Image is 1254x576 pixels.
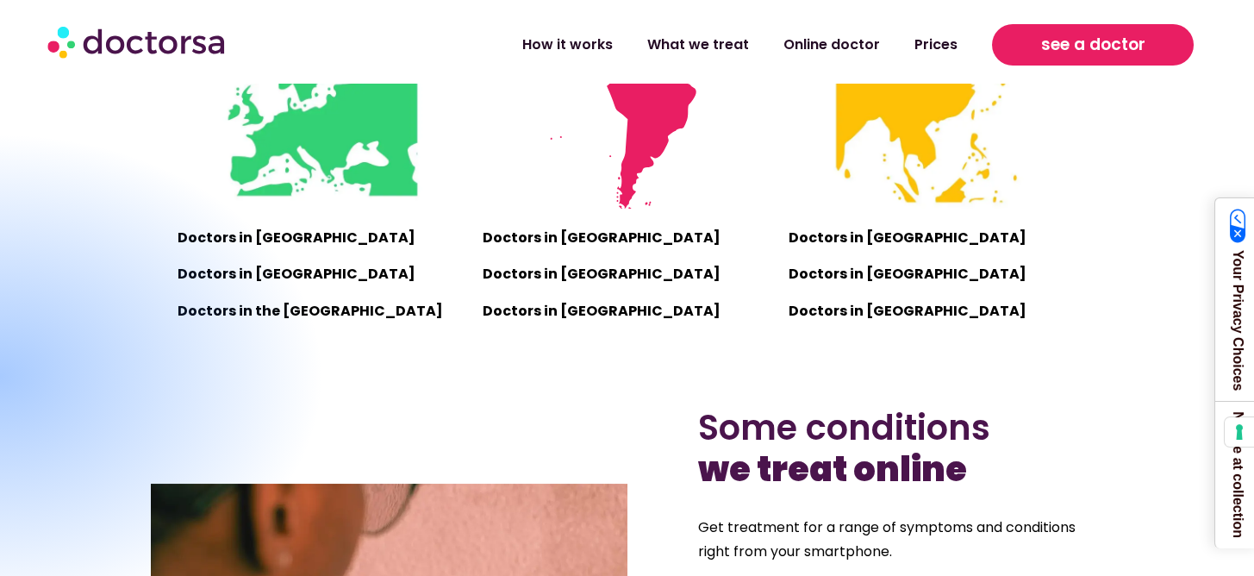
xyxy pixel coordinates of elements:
[828,1,1036,209] img: Mini map of the countries where Doctorsa is available - Southeast Asia
[766,25,897,65] a: Online doctor
[505,25,630,65] a: How it works
[789,262,1076,286] p: Doctors in [GEOGRAPHIC_DATA]
[698,407,1103,490] h2: Some conditions
[789,226,1076,250] p: Doctors in [GEOGRAPHIC_DATA]
[483,299,770,323] p: Doctors in [GEOGRAPHIC_DATA]
[523,1,731,209] img: Mini map of the countries where Doctorsa is available - Latin America
[698,445,967,493] b: we treat online
[218,1,426,209] img: Mini map of the countries where Doctorsa is available - Europe, UK and Turkey
[630,25,766,65] a: What we treat
[1225,417,1254,447] button: Your consent preferences for tracking technologies
[483,226,770,250] p: Doctors in [GEOGRAPHIC_DATA]
[483,262,770,286] p: Doctors in [GEOGRAPHIC_DATA]
[1230,209,1246,243] img: California Consumer Privacy Act (CCPA) Opt-Out Icon
[1041,31,1145,59] span: see a doctor
[992,24,1195,66] a: see a doctor
[698,516,1103,564] p: Get treatment for a range of symptoms and conditions right from your smartphone.
[897,25,975,65] a: Prices
[332,25,975,65] nav: Menu
[789,299,1076,323] p: Doctors in [GEOGRAPHIC_DATA]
